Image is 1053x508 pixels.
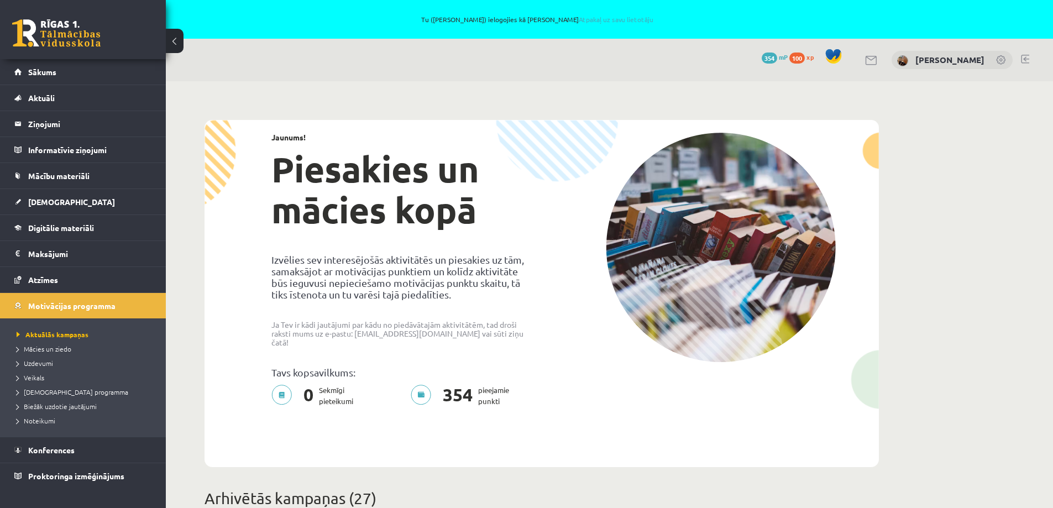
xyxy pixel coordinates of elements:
a: [PERSON_NAME] [915,54,984,65]
span: Uzdevumi [17,359,53,368]
span: Tu ([PERSON_NAME]) ielogojies kā [PERSON_NAME] [127,16,948,23]
p: pieejamie punkti [411,385,516,407]
legend: Informatīvie ziņojumi [28,137,152,163]
a: 354 mP [762,53,788,61]
span: Sākums [28,67,56,77]
span: [DEMOGRAPHIC_DATA] [28,197,115,207]
span: Biežāk uzdotie jautājumi [17,402,97,411]
p: Izvēlies sev interesējošās aktivitātēs un piesakies uz tām, samaksājot ar motivācijas punktiem un... [271,254,533,300]
a: Digitālie materiāli [14,215,152,240]
a: Mācies un ziedo [17,344,155,354]
a: Sākums [14,59,152,85]
span: Konferences [28,445,75,455]
a: Konferences [14,437,152,463]
a: Ziņojumi [14,111,152,137]
span: 0 [298,385,319,407]
a: Atpakaļ uz savu lietotāju [579,15,653,24]
span: Atzīmes [28,275,58,285]
p: Sekmīgi pieteikumi [271,385,360,407]
a: Informatīvie ziņojumi [14,137,152,163]
a: Aktuālās kampaņas [17,329,155,339]
img: campaign-image-1c4f3b39ab1f89d1fca25a8facaab35ebc8e40cf20aedba61fd73fb4233361ac.png [606,133,836,362]
span: mP [779,53,788,61]
span: Aktuāli [28,93,55,103]
a: Mācību materiāli [14,163,152,188]
h1: Piesakies un mācies kopā [271,149,533,231]
a: Maksājumi [14,241,152,266]
span: Noteikumi [17,416,55,425]
span: [DEMOGRAPHIC_DATA] programma [17,387,128,396]
span: 100 [789,53,805,64]
img: Toms Jakseboga [897,55,908,66]
span: Mācies un ziedo [17,344,71,353]
legend: Ziņojumi [28,111,152,137]
legend: Maksājumi [28,241,152,266]
a: Proktoringa izmēģinājums [14,463,152,489]
a: [DEMOGRAPHIC_DATA] programma [17,387,155,397]
span: Veikals [17,373,44,382]
span: 354 [762,53,777,64]
p: Ja Tev ir kādi jautājumi par kādu no piedāvātajām aktivitātēm, tad droši raksti mums uz e-pastu: ... [271,320,533,347]
span: Proktoringa izmēģinājums [28,471,124,481]
span: Digitālie materiāli [28,223,94,233]
a: Rīgas 1. Tālmācības vidusskola [12,19,101,47]
span: Aktuālās kampaņas [17,330,88,339]
a: Aktuāli [14,85,152,111]
a: Noteikumi [17,416,155,426]
p: Tavs kopsavilkums: [271,366,533,378]
strong: Jaunums! [271,132,306,142]
a: Biežāk uzdotie jautājumi [17,401,155,411]
span: 354 [437,385,478,407]
span: xp [806,53,814,61]
a: [DEMOGRAPHIC_DATA] [14,189,152,214]
a: 100 xp [789,53,819,61]
a: Uzdevumi [17,358,155,368]
span: Mācību materiāli [28,171,90,181]
a: Veikals [17,373,155,383]
span: Motivācijas programma [28,301,116,311]
a: Atzīmes [14,267,152,292]
a: Motivācijas programma [14,293,152,318]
